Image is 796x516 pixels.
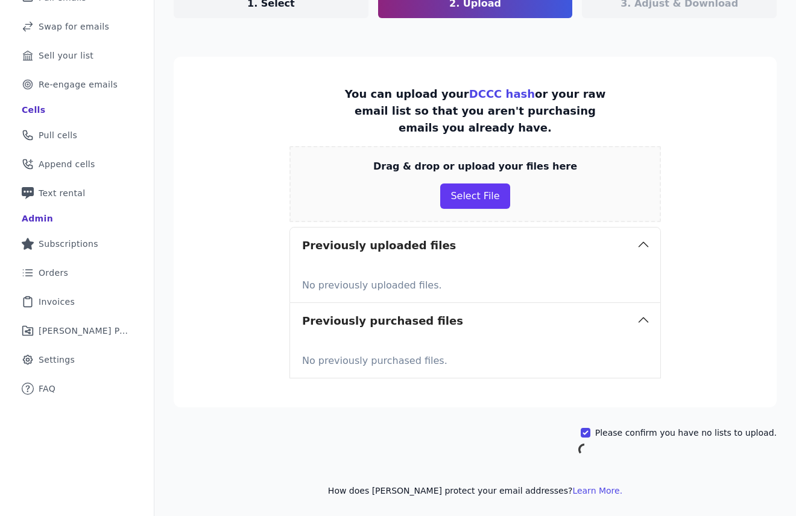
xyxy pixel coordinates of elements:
button: Previously purchased files [290,303,660,339]
a: FAQ [10,375,144,402]
span: Orders [39,267,68,279]
p: How does [PERSON_NAME] protect your email addresses? [174,485,777,497]
a: Sell your list [10,42,144,69]
span: Settings [39,354,75,366]
span: Subscriptions [39,238,98,250]
a: [PERSON_NAME] Performance [10,317,144,344]
span: FAQ [39,383,55,395]
span: Re-engage emails [39,78,118,91]
span: Pull cells [39,129,77,141]
a: Swap for emails [10,13,144,40]
span: Invoices [39,296,75,308]
div: Cells [22,104,45,116]
a: Re-engage emails [10,71,144,98]
button: Select File [440,183,510,209]
button: Learn More. [572,485,622,497]
a: Text rental [10,180,144,206]
button: Previously uploaded files [290,228,660,264]
a: Orders [10,260,144,286]
p: You can upload your or your raw email list so that you aren't purchasing emails you already have. [336,86,614,136]
a: Append cells [10,151,144,177]
h3: Previously uploaded files [302,237,456,254]
a: Invoices [10,288,144,315]
h3: Previously purchased files [302,313,463,330]
span: [PERSON_NAME] Performance [39,325,130,337]
span: Append cells [39,158,95,170]
a: Pull cells [10,122,144,148]
p: No previously purchased files. [302,349,648,368]
p: No previously uploaded files. [302,273,648,293]
span: Sell your list [39,49,93,62]
a: DCCC hash [469,88,535,100]
label: Please confirm you have no lists to upload. [595,427,777,439]
div: Admin [22,212,53,225]
a: Settings [10,346,144,373]
span: Text rental [39,187,86,199]
p: Drag & drop or upload your files here [373,159,577,174]
a: Subscriptions [10,231,144,257]
span: Swap for emails [39,21,109,33]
